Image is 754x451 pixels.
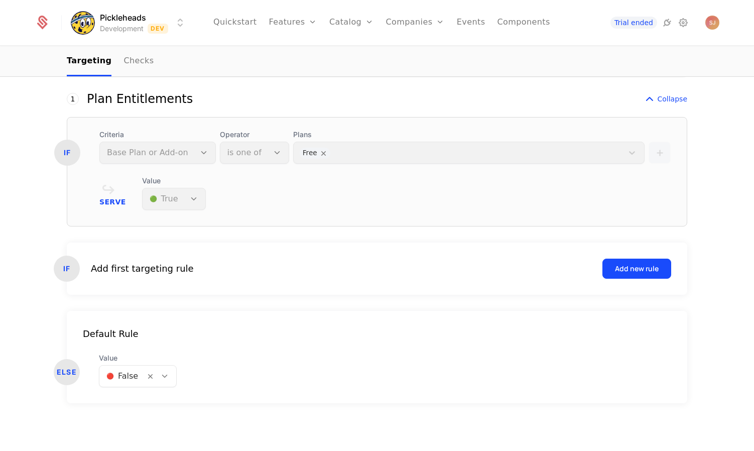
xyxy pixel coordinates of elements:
div: ELSE [54,359,80,385]
span: Value [142,176,206,186]
div: Add new rule [615,264,659,274]
button: Select environment [74,12,186,34]
div: IF [54,140,80,166]
ul: Choose Sub Page [67,47,154,76]
nav: Main [67,47,687,76]
a: Integrations [661,17,673,29]
a: Settings [677,17,689,29]
a: Checks [123,47,154,76]
span: Value [99,353,177,363]
div: IF [54,256,80,282]
span: Pickleheads [100,12,146,24]
img: Sir Jasand [705,16,719,30]
div: Development [100,24,144,34]
span: Dev [148,24,168,34]
button: Open user button [705,16,719,30]
button: Add new rule [602,259,671,279]
div: Add first targeting rule [91,262,194,276]
div: Default Rule [67,327,687,341]
div: 1 [67,93,79,105]
span: Operator [220,130,289,140]
span: Plans [293,130,645,140]
a: Targeting [67,47,111,76]
span: Criteria [99,130,216,140]
a: Trial ended [610,17,657,29]
span: Serve [99,198,126,205]
span: Collapse [658,94,688,104]
img: Pickleheads [71,11,95,35]
div: Plan Entitlements [87,93,193,105]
